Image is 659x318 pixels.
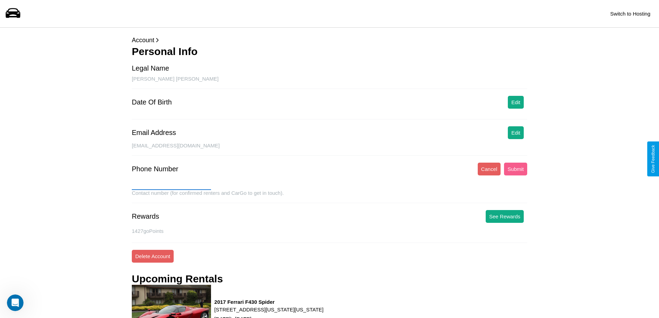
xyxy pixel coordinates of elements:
[132,273,223,285] h3: Upcoming Rentals
[132,129,176,137] div: Email Address
[214,299,324,305] h3: 2017 Ferrari F430 Spider
[508,96,524,109] button: Edit
[478,163,501,175] button: Cancel
[132,64,169,72] div: Legal Name
[132,46,527,57] h3: Personal Info
[132,190,527,203] div: Contact number (for confirmed renters and CarGo to get in touch).
[486,210,524,223] button: See Rewards
[504,163,527,175] button: Submit
[132,143,527,156] div: [EMAIL_ADDRESS][DOMAIN_NAME]
[132,98,172,106] div: Date Of Birth
[7,294,24,311] iframe: Intercom live chat
[607,7,654,20] button: Switch to Hosting
[651,145,656,173] div: Give Feedback
[214,305,324,314] p: [STREET_ADDRESS][US_STATE][US_STATE]
[132,226,527,236] p: 1427 goPoints
[132,76,527,89] div: [PERSON_NAME] [PERSON_NAME]
[132,212,159,220] div: Rewards
[132,35,527,46] p: Account
[132,250,174,263] button: Delete Account
[508,126,524,139] button: Edit
[132,165,179,173] div: Phone Number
